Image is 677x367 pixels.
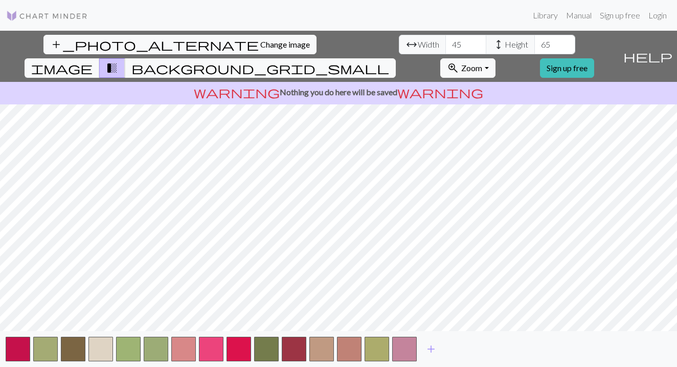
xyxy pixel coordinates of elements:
[50,37,259,52] span: add_photo_alternate
[405,37,418,52] span: arrow_range
[447,61,459,75] span: zoom_in
[596,5,644,26] a: Sign up free
[418,339,444,359] button: Add color
[529,5,562,26] a: Library
[4,86,673,98] p: Nothing you do here will be saved
[505,38,528,51] span: Height
[418,38,439,51] span: Width
[619,31,677,82] button: Help
[131,61,389,75] span: background_grid_small
[397,85,483,99] span: warning
[461,63,482,73] span: Zoom
[31,61,93,75] span: image
[540,58,594,78] a: Sign up free
[260,39,310,49] span: Change image
[43,35,317,54] button: Change image
[644,5,671,26] a: Login
[562,5,596,26] a: Manual
[440,58,495,78] button: Zoom
[6,10,88,22] img: Logo
[623,49,672,63] span: help
[492,37,505,52] span: height
[106,61,118,75] span: transition_fade
[425,342,437,356] span: add
[194,85,280,99] span: warning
